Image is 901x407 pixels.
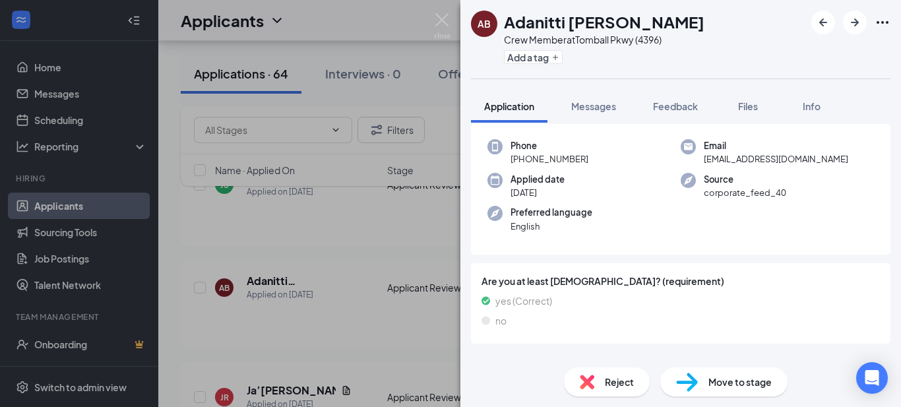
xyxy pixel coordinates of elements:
[478,17,491,30] div: AB
[504,11,704,33] h1: Adanitti [PERSON_NAME]
[704,139,848,152] span: Email
[495,313,507,328] span: no
[511,152,588,166] span: [PHONE_NUMBER]
[484,100,534,112] span: Application
[504,50,563,64] button: PlusAdd a tag
[653,100,698,112] span: Feedback
[738,100,758,112] span: Files
[843,11,867,34] button: ArrowRight
[492,354,588,367] div: Additional Information
[704,186,786,199] span: corporate_feed_40
[511,220,592,233] span: English
[856,362,888,394] div: Open Intercom Messenger
[815,15,831,30] svg: ArrowLeftNew
[811,11,835,34] button: ArrowLeftNew
[869,355,890,366] span: [DATE]
[471,352,487,368] svg: ChevronUp
[511,206,592,219] span: Preferred language
[704,152,848,166] span: [EMAIL_ADDRESS][DOMAIN_NAME]
[605,375,634,389] span: Reject
[511,186,565,199] span: [DATE]
[551,53,559,61] svg: Plus
[803,100,821,112] span: Info
[875,15,890,30] svg: Ellipses
[495,294,552,308] span: yes (Correct)
[571,100,616,112] span: Messages
[511,173,565,186] span: Applied date
[847,15,863,30] svg: ArrowRight
[704,173,786,186] span: Source
[511,139,588,152] span: Phone
[482,274,880,288] span: Are you at least [DEMOGRAPHIC_DATA]? (requirement)
[708,375,772,389] span: Move to stage
[504,33,704,46] div: Crew Member at Tomball Pkwy (4396)
[825,355,863,366] span: Submitted:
